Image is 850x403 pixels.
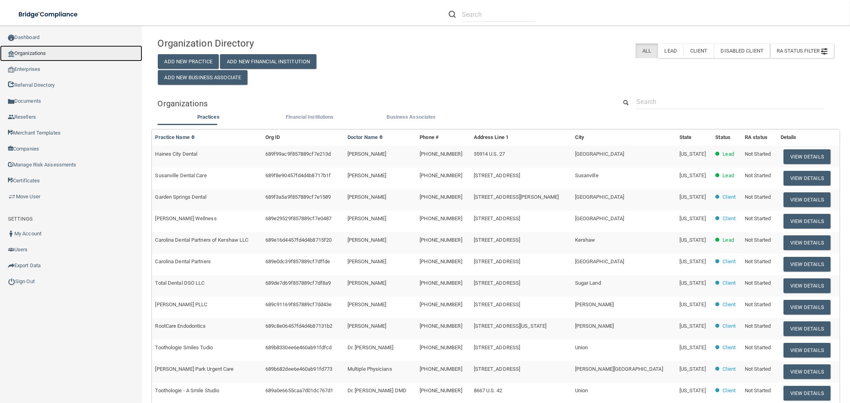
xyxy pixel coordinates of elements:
[420,172,462,178] span: [PHONE_NUMBER]
[265,344,332,350] span: 689b8330ee6e460ab91fdfcd
[197,114,220,120] span: Practices
[8,98,14,105] img: icon-documents.8dae5593.png
[162,112,255,122] label: Practices
[347,237,386,243] span: [PERSON_NAME]
[745,301,771,307] span: Not Started
[745,237,771,243] span: Not Started
[420,215,462,221] span: [PHONE_NUMBER]
[679,344,706,350] span: [US_STATE]
[714,43,770,58] label: Disabled Client
[347,387,406,393] span: Dr. [PERSON_NAME] DMD
[723,386,736,395] p: Client
[8,278,15,285] img: ic_power_dark.7ecde6b1.png
[265,172,331,178] span: 689f8e90457fd4d4b8717b1f
[679,387,706,393] span: [US_STATE]
[158,70,248,85] button: Add New Business Associate
[265,215,332,221] span: 689e29529f857889cf7e0487
[155,387,220,393] span: Toothologie - A Smile Studio
[347,215,386,221] span: [PERSON_NAME]
[262,129,344,146] th: Org ID
[658,43,683,58] label: Lead
[777,48,828,54] span: RA Status Filter
[155,194,207,200] span: Garden Springs Dental
[155,301,208,307] span: [PERSON_NAME] PLLC
[679,258,706,264] span: [US_STATE]
[420,366,462,372] span: [PHONE_NUMBER]
[420,237,462,243] span: [PHONE_NUMBER]
[265,323,332,329] span: 689c8e06457fd4d4b87131b2
[265,387,333,393] span: 689a0e6655caa7d01dc767d1
[679,172,706,178] span: [US_STATE]
[420,387,462,393] span: [PHONE_NUMBER]
[575,323,614,329] span: [PERSON_NAME]
[155,344,213,350] span: Toothologie Smiles Tudio
[158,112,259,124] li: Practices
[783,343,830,358] button: View Details
[347,194,386,200] span: [PERSON_NAME]
[636,43,658,58] label: All
[783,149,830,164] button: View Details
[347,366,392,372] span: Multiple Physicians
[263,112,357,122] label: Financial Institutions
[155,215,217,221] span: [PERSON_NAME] Wellness
[420,258,462,264] span: [PHONE_NUMBER]
[347,344,394,350] span: Dr. [PERSON_NAME]
[155,323,206,329] span: RootCare Endodontics
[361,112,462,124] li: Business Associate
[420,194,462,200] span: [PHONE_NUMBER]
[462,7,535,22] input: Search
[474,387,502,393] span: 8667 U.S. 42
[347,323,386,329] span: [PERSON_NAME]
[265,151,331,157] span: 689f99ac9f857889cf7e213d
[783,235,830,250] button: View Details
[723,149,734,159] p: Lead
[575,194,624,200] span: [GEOGRAPHIC_DATA]
[416,129,470,146] th: Phone #
[158,54,219,69] button: Add New Practice
[8,193,16,201] img: briefcase.64adab9b.png
[449,11,456,18] img: ic-search.3b580494.png
[783,321,830,336] button: View Details
[679,301,706,307] span: [US_STATE]
[347,258,386,264] span: [PERSON_NAME]
[8,231,14,237] img: ic_user_dark.df1a06c3.png
[347,280,386,286] span: [PERSON_NAME]
[265,366,332,372] span: 689b682dee6e460ab91fd773
[474,366,520,372] span: [STREET_ADDRESS]
[265,280,331,286] span: 689de7d69f857889cf7df8a9
[474,258,520,264] span: [STREET_ADDRESS]
[783,278,830,293] button: View Details
[474,172,520,178] span: [STREET_ADDRESS]
[471,129,572,146] th: Address Line 1
[8,262,14,269] img: icon-export.b9366987.png
[745,280,771,286] span: Not Started
[745,344,771,350] span: Not Started
[347,301,386,307] span: [PERSON_NAME]
[155,237,249,243] span: Carolina Dental Partners of Kershaw LLC
[745,258,771,264] span: Not Started
[679,194,706,200] span: [US_STATE]
[679,237,706,243] span: [US_STATE]
[777,129,840,146] th: Details
[575,237,595,243] span: Kershaw
[8,51,14,57] img: organization-icon.f8decf85.png
[8,214,33,224] label: SETTINGS
[745,172,771,178] span: Not Started
[265,194,331,200] span: 689f3a5a9f857889cf7e1589
[783,257,830,272] button: View Details
[679,280,706,286] span: [US_STATE]
[8,114,14,120] img: ic_reseller.de258add.png
[420,344,462,350] span: [PHONE_NUMBER]
[259,112,361,124] li: Financial Institutions
[637,94,824,109] input: Search
[713,129,742,146] th: Status
[158,99,605,108] h5: Organizations
[783,214,830,229] button: View Details
[155,134,195,140] a: Practice Name
[155,366,234,372] span: [PERSON_NAME] Park Urgent Care
[679,215,706,221] span: [US_STATE]
[745,387,771,393] span: Not Started
[575,258,624,264] span: [GEOGRAPHIC_DATA]
[676,129,713,146] th: State
[723,321,736,331] p: Client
